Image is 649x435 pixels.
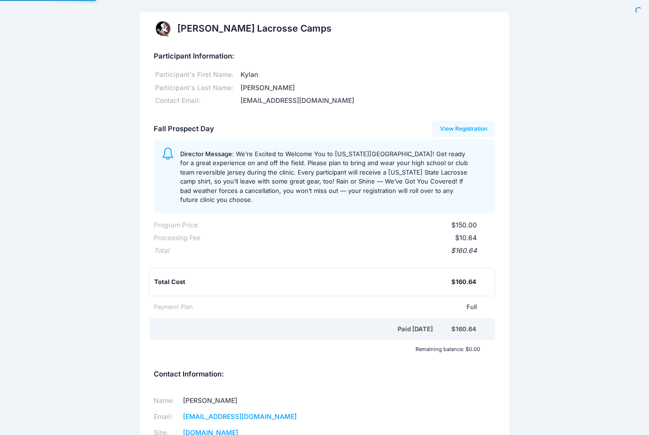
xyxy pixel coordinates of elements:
[154,246,169,256] div: Total
[239,96,495,106] div: [EMAIL_ADDRESS][DOMAIN_NAME]
[156,325,452,334] div: Paid [DATE]
[451,277,476,287] div: $160.64
[154,277,452,287] div: Total Cost
[180,393,312,409] td: [PERSON_NAME]
[200,233,477,243] div: $10.64
[154,370,496,379] h5: Contact Information:
[183,412,297,420] a: [EMAIL_ADDRESS][DOMAIN_NAME]
[451,325,476,334] div: $160.64
[432,121,496,137] a: View Registration
[180,150,468,204] span: We’re Excited to Welcome You to [US_STATE][GEOGRAPHIC_DATA]! Get ready for a great experience on ...
[180,150,234,158] span: Director Message:
[154,83,239,93] div: Participant's Last Name:
[239,83,495,93] div: [PERSON_NAME]
[154,125,214,134] h5: Fall Prospect Day
[154,70,239,80] div: Participant's First Name:
[193,302,477,312] div: Full
[451,221,477,229] span: $150.00
[154,220,198,230] div: Program Price
[177,23,332,34] h2: [PERSON_NAME] Lacrosse Camps
[239,70,495,80] div: Kylan
[169,246,477,256] div: $160.64
[154,96,239,106] div: Contact Email:
[149,346,485,352] div: Remaining balance: $0.00
[154,409,180,425] td: Email:
[154,52,496,61] h5: Participant Information:
[154,302,193,312] div: Payment Plan
[154,233,200,243] div: Processing Fee
[154,393,180,409] td: Name:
